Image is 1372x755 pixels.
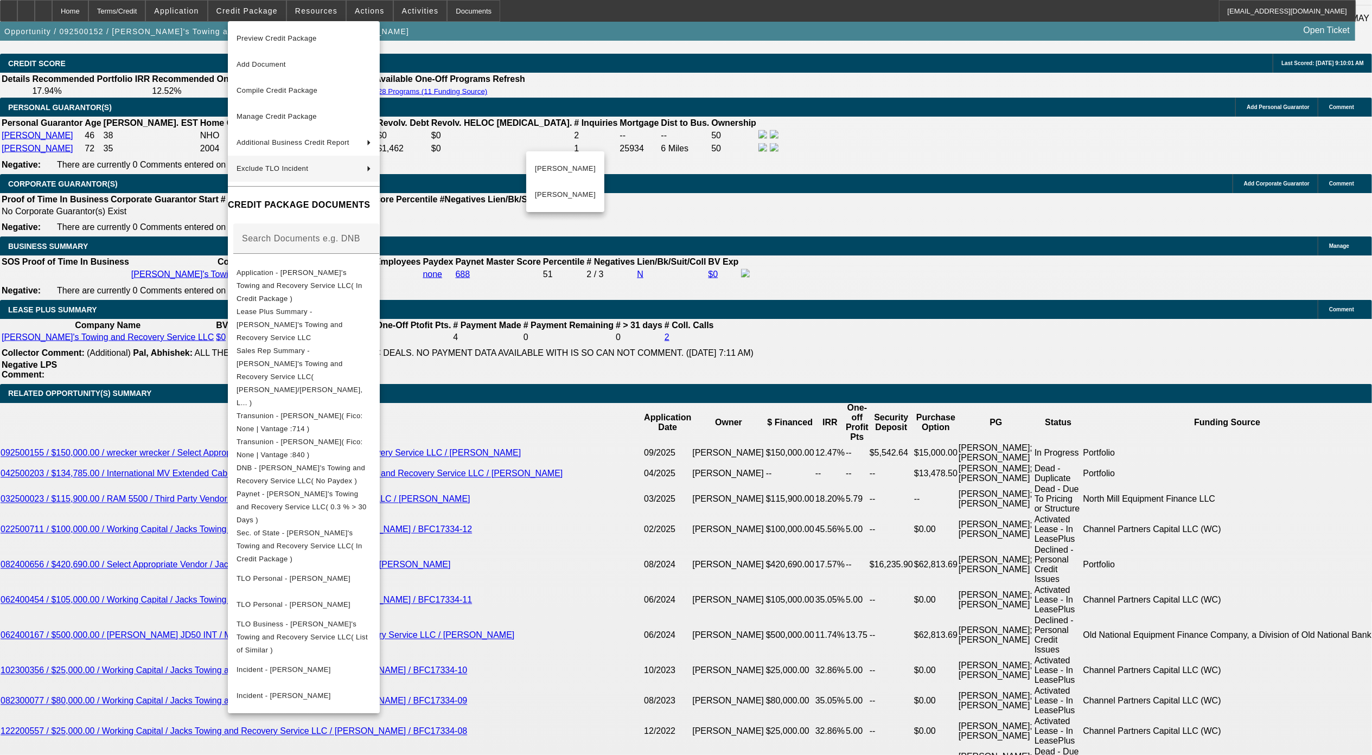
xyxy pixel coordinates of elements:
button: Lease Plus Summary - Jack's Towing and Recovery Service LLC [228,305,380,344]
span: [PERSON_NAME] [535,188,596,201]
button: Paynet - Jack's Towing and Recovery Service LLC( 0.3 % > 30 Days ) [228,487,380,526]
span: Transunion - [PERSON_NAME]( Fico: None | Vantage :840 ) [237,437,363,458]
span: Application - [PERSON_NAME]'s Towing and Recovery Service LLC( In Credit Package ) [237,268,362,302]
span: Preview Credit Package [237,34,317,42]
span: Manage Credit Package [237,112,317,120]
button: Transunion - Gregory, Samuel( Fico: None | Vantage :840 ) [228,435,380,461]
button: Incident - Gregory, Marshall [228,656,380,682]
button: Sales Rep Summary - Jack's Towing and Recovery Service LLC( Martell, Heath/McDonough, L... ) [228,344,380,409]
span: Sec. of State - [PERSON_NAME]'s Towing and Recovery Service LLC( In Credit Package ) [237,528,362,562]
span: TLO Business - [PERSON_NAME]'s Towing and Recovery Service LLC( List of Similar ) [237,619,368,654]
span: Paynet - [PERSON_NAME]'s Towing and Recovery Service LLC( 0.3 % > 30 Days ) [237,489,367,523]
span: Lease Plus Summary - [PERSON_NAME]'s Towing and Recovery Service LLC [237,307,343,341]
span: Exclude TLO Incident [237,164,308,172]
span: TLO Personal - [PERSON_NAME] [237,600,350,608]
span: Additional Business Credit Report [237,138,349,146]
button: TLO Personal - Gregory, Samuel [228,591,380,617]
span: Incident - [PERSON_NAME] [237,691,331,699]
span: [PERSON_NAME] [535,162,596,175]
button: TLO Personal - Gregory, Marshall [228,565,380,591]
span: Sales Rep Summary - [PERSON_NAME]'s Towing and Recovery Service LLC( [PERSON_NAME]/[PERSON_NAME],... [237,346,362,406]
mat-label: Search Documents e.g. DNB [242,233,360,242]
button: DNB - Jack's Towing and Recovery Service LLC( No Paydex ) [228,461,380,487]
span: Incident - [PERSON_NAME] [237,665,331,673]
button: Application - Jack's Towing and Recovery Service LLC( In Credit Package ) [228,266,380,305]
span: Add Document [237,60,286,68]
h4: CREDIT PACKAGE DOCUMENTS [228,199,380,212]
button: Sec. of State - Jack's Towing and Recovery Service LLC( In Credit Package ) [228,526,380,565]
button: TLO Business - Jack's Towing and Recovery Service LLC( List of Similar ) [228,617,380,656]
span: TLO Personal - [PERSON_NAME] [237,574,350,582]
span: Compile Credit Package [237,86,317,94]
span: Transunion - [PERSON_NAME]( Fico: None | Vantage :714 ) [237,411,363,432]
button: Incident - Gregory, Samuel [228,682,380,708]
span: DNB - [PERSON_NAME]'s Towing and Recovery Service LLC( No Paydex ) [237,463,365,484]
button: Transunion - Gregory, Marshall( Fico: None | Vantage :714 ) [228,409,380,435]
